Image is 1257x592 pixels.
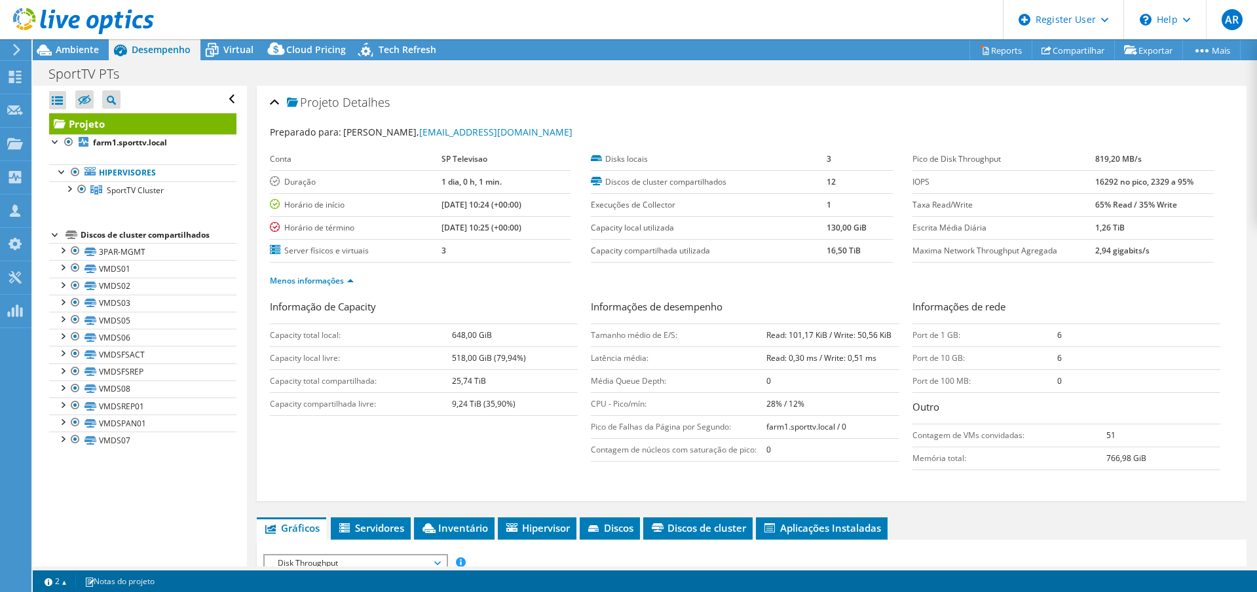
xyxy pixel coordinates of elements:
[1057,352,1062,363] b: 6
[49,346,236,363] a: VMDSFSACT
[1095,153,1142,164] b: 819,20 MB/s
[591,244,826,257] label: Capacity compartilhada utilizada
[1095,222,1125,233] b: 1,26 TiB
[969,40,1032,60] a: Reports
[93,137,167,148] b: farm1.sporttv.local
[49,181,236,198] a: SportTV Cluster
[827,153,831,164] b: 3
[441,245,446,256] b: 3
[591,392,766,415] td: CPU - Pico/mín:
[1095,199,1177,210] b: 65% Read / 35% Write
[912,221,1095,234] label: Escrita Média Diária
[1106,453,1146,464] b: 766,98 GiB
[827,245,861,256] b: 16,50 TiB
[270,198,441,212] label: Horário de início
[441,153,487,164] b: SP Televisao
[43,67,140,81] h1: SportTV PTs
[49,278,236,295] a: VMDS02
[591,438,766,461] td: Contagem de núcleos com saturação de pico:
[379,43,436,56] span: Tech Refresh
[1114,40,1183,60] a: Exportar
[912,447,1107,470] td: Memória total:
[1106,430,1116,441] b: 51
[49,164,236,181] a: Hipervisores
[49,380,236,398] a: VMDS08
[650,521,746,534] span: Discos de cluster
[49,415,236,432] a: VMDSPAN01
[591,198,826,212] label: Execuções de Collector
[49,134,236,151] a: farm1.sporttv.local
[452,398,516,409] b: 9,24 TiB (35,90%)
[270,153,441,166] label: Conta
[270,346,452,369] td: Capacity local livre:
[132,43,191,56] span: Desempenho
[912,346,1057,369] td: Port de 10 GB:
[762,521,881,534] span: Aplicações Instaladas
[591,415,766,438] td: Pico de Falhas da Página por Segundo:
[49,312,236,329] a: VMDS05
[1032,40,1115,60] a: Compartilhar
[49,295,236,312] a: VMDS03
[49,398,236,415] a: VMDSREP01
[270,244,441,257] label: Server físicos e virtuais
[1057,329,1062,341] b: 6
[270,299,578,317] h3: Informação de Capacity
[343,126,572,138] span: [PERSON_NAME],
[49,113,236,134] a: Projeto
[766,444,771,455] b: 0
[766,375,771,386] b: 0
[452,329,492,341] b: 648,00 GiB
[912,424,1107,447] td: Contagem de VMs convidadas:
[419,126,572,138] a: [EMAIL_ADDRESS][DOMAIN_NAME]
[912,299,1220,317] h3: Informações de rede
[81,227,236,243] div: Discos de cluster compartilhados
[271,555,440,571] span: Disk Throughput
[452,352,526,363] b: 518,00 GiB (79,94%)
[827,199,831,210] b: 1
[75,573,164,589] a: Notas do projeto
[441,176,502,187] b: 1 dia, 0 h, 1 min.
[591,153,826,166] label: Disks locais
[1140,14,1152,26] svg: \n
[286,43,346,56] span: Cloud Pricing
[223,43,253,56] span: Virtual
[1057,375,1062,386] b: 0
[912,153,1095,166] label: Pico de Disk Throughput
[56,43,99,56] span: Ambiente
[452,375,486,386] b: 25,74 TiB
[270,369,452,392] td: Capacity total compartilhada:
[827,222,867,233] b: 130,00 GiB
[586,521,633,534] span: Discos
[1222,9,1243,30] span: AR
[766,398,804,409] b: 28% / 12%
[912,324,1057,346] td: Port de 1 GB:
[591,346,766,369] td: Latência média:
[49,432,236,449] a: VMDS07
[766,329,891,341] b: Read: 101,17 KiB / Write: 50,56 KiB
[591,369,766,392] td: Média Queue Depth:
[49,329,236,346] a: VMDS06
[591,176,826,189] label: Discos de cluster compartilhados
[270,176,441,189] label: Duração
[591,324,766,346] td: Tamanho médio de E/S:
[1095,176,1193,187] b: 16292 no pico, 2329 a 95%
[441,222,521,233] b: [DATE] 10:25 (+00:00)
[591,299,899,317] h3: Informações de desempenho
[591,221,826,234] label: Capacity local utilizada
[827,176,836,187] b: 12
[49,260,236,277] a: VMDS01
[49,363,236,380] a: VMDSFSREP
[912,369,1057,392] td: Port de 100 MB:
[49,243,236,260] a: 3PAR-MGMT
[766,352,876,363] b: Read: 0,30 ms / Write: 0,51 ms
[504,521,570,534] span: Hipervisor
[35,573,76,589] a: 2
[337,521,404,534] span: Servidores
[912,244,1095,257] label: Maxima Network Throughput Agregada
[766,421,846,432] b: farm1.sporttv.local / 0
[1182,40,1241,60] a: Mais
[270,324,452,346] td: Capacity total local:
[270,221,441,234] label: Horário de término
[270,275,354,286] a: Menos informações
[343,94,390,110] span: Detalhes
